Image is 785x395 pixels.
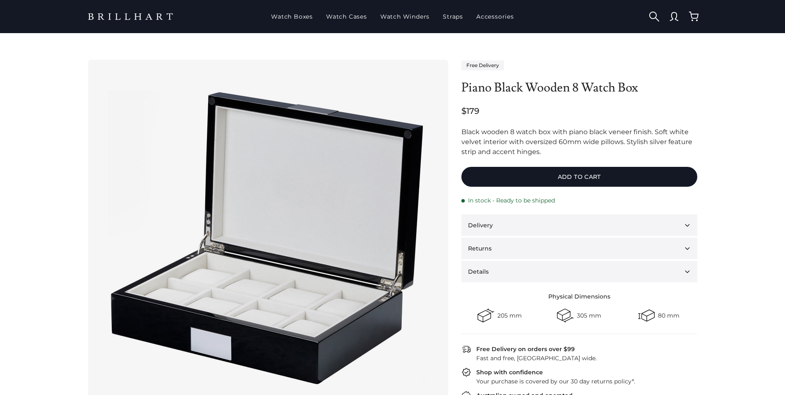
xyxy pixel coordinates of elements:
div: Free Delivery [461,60,504,70]
div: Free Delivery on orders over $99 [476,345,575,353]
h1: Piano Black Wooden 8 Watch Box [461,80,697,95]
button: Returns [461,238,697,259]
div: 305 mm [577,313,601,318]
div: 205 mm [497,313,522,318]
div: Black wooden 8 watch box with piano black veneer finish. Soft white velvet interior with oversize... [461,127,697,157]
nav: Main [268,6,517,27]
div: Length [557,307,574,324]
div: Your purchase is covered by our 30 day returns policy*. [471,377,697,385]
div: Width [478,307,494,324]
button: Add to cart [461,167,697,187]
a: Watch Winders [377,6,433,27]
button: Details [461,261,697,282]
div: Height [638,307,655,324]
a: Straps [439,6,466,27]
div: Physical Dimensions [461,292,697,301]
div: Shop with confidence [476,368,543,376]
div: Fast and free, [GEOGRAPHIC_DATA] wide. [471,354,697,362]
button: Delivery [461,214,697,236]
span: In stock - Ready to be shipped [468,197,555,205]
a: Watch Boxes [268,6,316,27]
a: Accessories [473,6,517,27]
a: Watch Cases [323,6,370,27]
div: 80 mm [658,313,679,318]
span: $179 [461,105,479,117]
